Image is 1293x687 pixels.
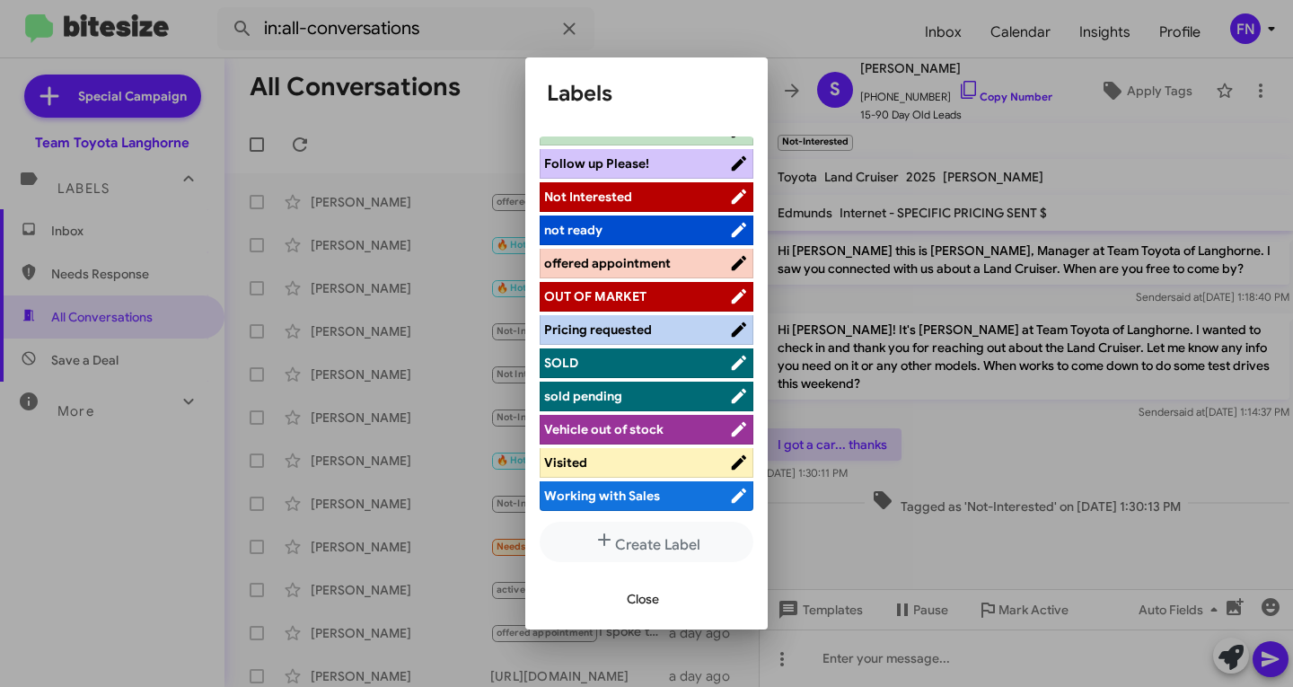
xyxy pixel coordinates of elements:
[627,583,659,615] span: Close
[544,421,664,437] span: Vehicle out of stock
[544,388,622,404] span: sold pending
[544,222,603,238] span: not ready
[544,255,671,271] span: offered appointment
[544,122,628,138] span: Contact later.
[544,155,649,172] span: Follow up Please!
[544,454,587,471] span: Visited
[544,355,578,371] span: SOLD
[612,583,673,615] button: Close
[540,522,753,562] button: Create Label
[544,488,660,504] span: Working with Sales
[547,79,746,108] h1: Labels
[544,189,632,205] span: Not Interested
[544,321,652,338] span: Pricing requested
[544,288,646,304] span: OUT OF MARKET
